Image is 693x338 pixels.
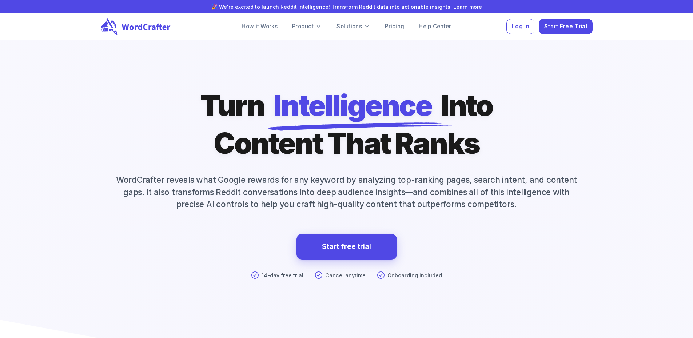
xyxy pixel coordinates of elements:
a: How it Works [236,19,283,34]
a: Start free trial [322,240,371,253]
a: Help Center [413,19,457,34]
a: Solutions [331,19,376,34]
p: Cancel anytime [325,271,366,279]
button: Log in [506,19,534,35]
a: Pricing [379,19,410,34]
a: Start free trial [296,234,397,260]
span: Intelligence [273,86,432,124]
a: Learn more [453,4,482,10]
button: Start Free Trial [539,19,592,35]
h1: Turn Into Content That Ranks [200,86,493,162]
p: 🎉 We're excited to launch Reddit Intelligence! Transform Reddit data into actionable insights. [28,3,665,11]
a: Product [286,19,328,34]
p: 14-day free trial [262,271,303,279]
p: WordCrafter reveals what Google rewards for any keyword by analyzing top-ranking pages, search in... [101,174,593,210]
span: Log in [512,22,529,32]
p: Onboarding included [387,271,442,279]
span: Start Free Trial [544,22,587,32]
